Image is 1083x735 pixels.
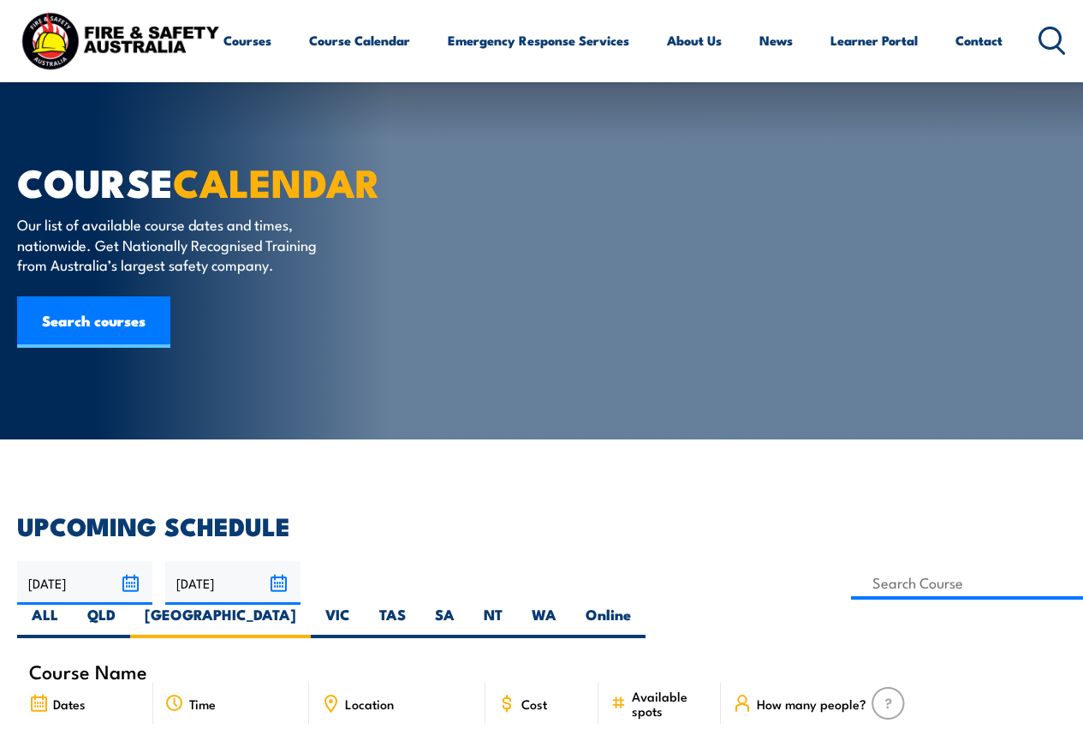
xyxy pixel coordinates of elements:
[448,20,629,61] a: Emergency Response Services
[165,561,301,605] input: To date
[571,605,646,638] label: Online
[223,20,271,61] a: Courses
[173,152,380,211] strong: CALENDAR
[469,605,517,638] label: NT
[757,696,866,711] span: How many people?
[189,696,216,711] span: Time
[667,20,722,61] a: About Us
[365,605,420,638] label: TAS
[130,605,311,638] label: [GEOGRAPHIC_DATA]
[309,20,410,61] a: Course Calendar
[345,696,394,711] span: Location
[517,605,571,638] label: WA
[851,566,1083,600] input: Search Course
[311,605,365,638] label: VIC
[17,164,440,198] h1: COURSE
[17,605,73,638] label: ALL
[53,696,86,711] span: Dates
[955,20,1003,61] a: Contact
[759,20,793,61] a: News
[17,296,170,348] a: Search courses
[17,214,330,274] p: Our list of available course dates and times, nationwide. Get Nationally Recognised Training from...
[521,696,547,711] span: Cost
[632,689,709,718] span: Available spots
[830,20,918,61] a: Learner Portal
[29,664,147,678] span: Course Name
[73,605,130,638] label: QLD
[17,561,152,605] input: From date
[420,605,469,638] label: SA
[17,514,1066,536] h2: UPCOMING SCHEDULE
